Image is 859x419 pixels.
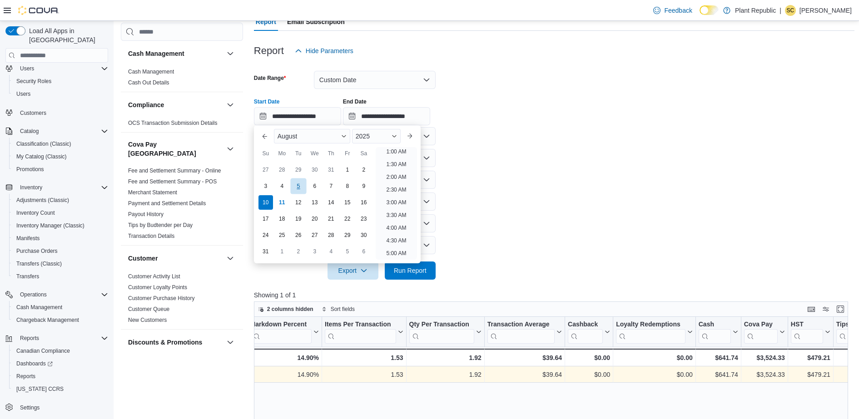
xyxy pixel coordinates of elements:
div: day-4 [275,179,289,193]
div: 14.90% [250,369,318,380]
a: Canadian Compliance [13,345,74,356]
div: 1.92 [409,352,481,363]
div: day-12 [291,195,306,210]
a: Merchant Statement [128,189,177,196]
a: Cash Out Details [128,79,169,86]
div: HST [791,320,823,344]
span: OCS Transaction Submission Details [128,119,218,127]
label: Date Range [254,74,286,82]
button: Chargeback Management [9,314,112,326]
div: Cashback [568,320,603,329]
button: Cash Management [9,301,112,314]
div: day-13 [308,195,322,210]
button: Transaction Average [487,320,562,344]
button: Reports [9,370,112,383]
span: Purchase Orders [13,246,108,256]
li: 2:00 AM [382,172,410,182]
div: day-5 [290,178,306,194]
div: day-30 [308,163,322,177]
div: Loyalty Redemptions [616,320,685,329]
span: Security Roles [13,76,108,87]
div: day-21 [324,212,338,226]
a: Payment and Settlement Details [128,200,206,207]
div: day-29 [340,228,355,242]
span: Manifests [16,235,40,242]
div: 1.53 [325,369,403,380]
span: Reports [13,371,108,382]
button: Customer [128,254,223,263]
span: Transfers [16,273,39,280]
div: Samantha Crosby [785,5,796,16]
span: [US_STATE] CCRS [16,385,64,393]
div: HST [791,320,823,329]
span: Export [333,261,373,280]
h3: Compliance [128,100,164,109]
span: Run Report [394,266,427,275]
span: Security Roles [16,78,51,85]
div: day-14 [324,195,338,210]
div: day-25 [275,228,289,242]
a: Transaction Details [128,233,174,239]
div: Compliance [121,118,243,132]
span: Catalog [20,128,39,135]
div: $0.00 [568,352,610,363]
button: 2 columns hidden [254,304,317,315]
button: Hide Parameters [291,42,357,60]
button: Cash [699,320,738,344]
div: Su [258,146,273,161]
div: day-7 [324,179,338,193]
a: Cash Management [13,302,66,313]
p: Plant Republic [735,5,776,16]
a: Transfers (Classic) [13,258,65,269]
div: Transaction Average [487,320,555,344]
div: day-27 [308,228,322,242]
a: Feedback [650,1,695,20]
a: Customer Purchase History [128,295,195,301]
a: Manifests [13,233,43,244]
div: 1.92 [409,369,481,380]
div: Qty Per Transaction [409,320,474,329]
li: 2:30 AM [382,184,410,195]
li: 1:30 AM [382,159,410,170]
span: Cash Management [128,68,174,75]
div: day-9 [357,179,371,193]
button: Loyalty Redemptions [616,320,693,344]
span: Inventory Manager (Classic) [16,222,84,229]
span: Catalog [16,126,108,137]
button: Operations [16,289,50,300]
a: Transfers [13,271,43,282]
span: Inventory [16,182,108,193]
div: day-5 [340,244,355,259]
div: Cashback [568,320,603,344]
button: Cova Pay [GEOGRAPHIC_DATA] [128,140,223,158]
span: Settings [20,404,40,411]
span: Adjustments (Classic) [13,195,108,206]
span: My Catalog (Classic) [16,153,67,160]
div: Items Per Transaction [325,320,396,329]
span: Payout History [128,211,164,218]
span: 2025 [356,133,370,140]
span: Transfers (Classic) [16,260,62,267]
span: My Catalog (Classic) [13,151,108,162]
span: August [278,133,298,140]
span: Transfers [13,271,108,282]
button: Transfers (Classic) [9,257,112,270]
button: Sort fields [318,304,358,315]
div: Button. Open the year selector. 2025 is currently selected. [352,129,401,143]
button: Users [2,62,112,75]
a: Customers [16,108,50,118]
div: day-27 [258,163,273,177]
div: day-31 [324,163,338,177]
span: Operations [16,289,108,300]
button: Customers [2,106,112,119]
button: Cova Pay [744,320,785,344]
div: $641.74 [699,369,738,380]
div: day-17 [258,212,273,226]
button: Previous Month [258,129,272,143]
button: Export [328,261,378,280]
span: Customer Activity List [128,273,180,280]
div: Sa [357,146,371,161]
button: Security Roles [9,75,112,88]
